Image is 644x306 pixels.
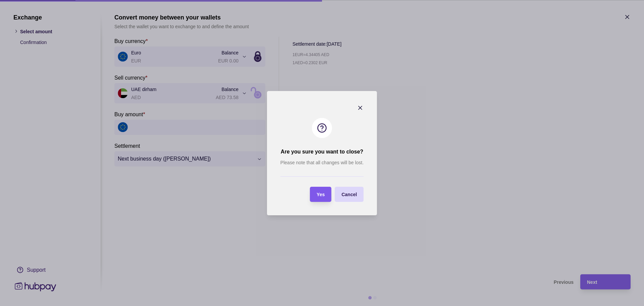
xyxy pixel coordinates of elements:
p: Please note that all changes will be lost. [280,159,364,166]
span: Yes [317,192,325,197]
h2: Are you sure you want to close? [281,148,363,156]
button: Cancel [335,187,364,202]
span: Cancel [341,192,357,197]
button: Yes [310,187,331,202]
